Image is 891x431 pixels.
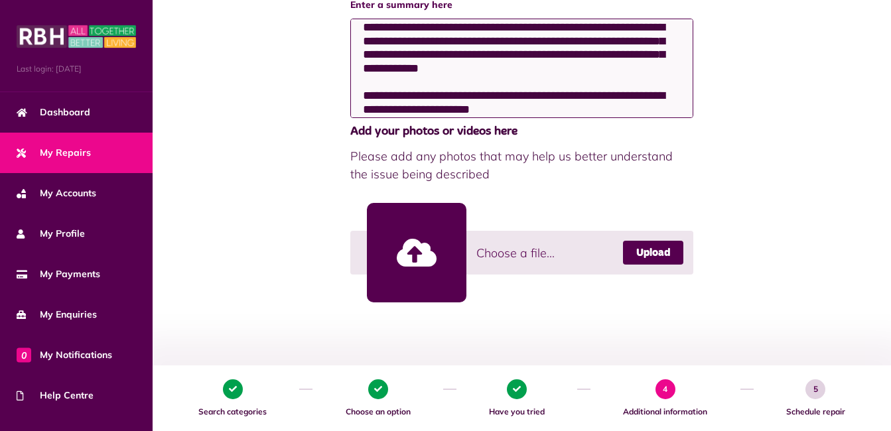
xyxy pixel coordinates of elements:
[172,406,293,418] span: Search categories
[17,23,136,50] img: MyRBH
[476,244,555,262] span: Choose a file...
[17,347,31,362] span: 0
[623,241,683,265] a: Upload
[805,379,825,399] span: 5
[17,146,91,160] span: My Repairs
[368,379,388,399] span: 2
[319,406,436,418] span: Choose an option
[17,186,96,200] span: My Accounts
[350,147,693,183] span: Please add any photos that may help us better understand the issue being described
[507,379,527,399] span: 3
[760,406,871,418] span: Schedule repair
[17,105,90,119] span: Dashboard
[17,389,94,402] span: Help Centre
[350,123,693,141] span: Add your photos or videos here
[17,348,112,362] span: My Notifications
[223,379,243,399] span: 1
[17,308,97,322] span: My Enquiries
[17,267,100,281] span: My Payments
[655,379,675,399] span: 4
[17,63,136,75] span: Last login: [DATE]
[597,406,733,418] span: Additional information
[17,227,85,241] span: My Profile
[463,406,571,418] span: Have you tried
